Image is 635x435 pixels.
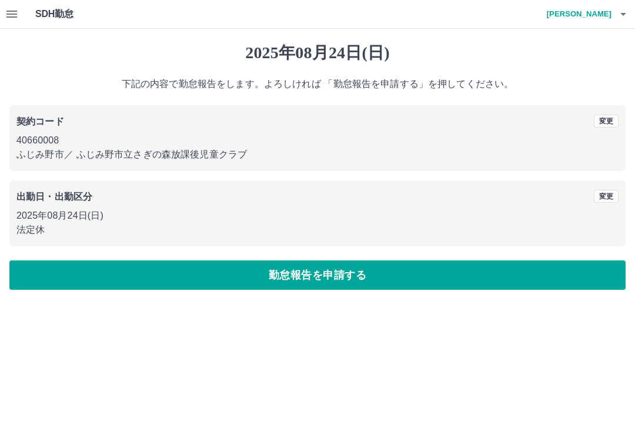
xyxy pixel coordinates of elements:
button: 勤怠報告を申請する [9,260,626,290]
button: 変更 [594,115,619,128]
h1: 2025年08月24日(日) [9,43,626,63]
button: 変更 [594,190,619,203]
p: 40660008 [16,133,619,148]
b: 契約コード [16,116,64,126]
p: 下記の内容で勤怠報告をします。よろしければ 「勤怠報告を申請する」を押してください。 [9,77,626,91]
p: 法定休 [16,223,619,237]
b: 出勤日・出勤区分 [16,192,92,202]
p: ふじみ野市 ／ ふじみ野市立さぎの森放課後児童クラブ [16,148,619,162]
p: 2025年08月24日(日) [16,209,619,223]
